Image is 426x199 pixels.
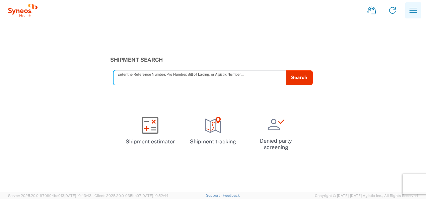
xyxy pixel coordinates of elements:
h3: Shipment Search [110,57,316,63]
a: Shipment tracking [184,111,242,151]
span: Server: 2025.20.0-970904bc0f3 [8,194,91,198]
a: Shipment estimator [121,111,179,151]
span: [DATE] 10:52:44 [141,194,168,198]
button: Search [286,70,313,85]
a: Feedback [223,193,240,197]
a: Denied party screening [247,111,305,156]
span: Client: 2025.20.0-035ba07 [94,194,168,198]
span: Copyright © [DATE]-[DATE] Agistix Inc., All Rights Reserved [315,193,418,199]
span: [DATE] 10:43:43 [64,194,91,198]
a: Support [206,193,223,197]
